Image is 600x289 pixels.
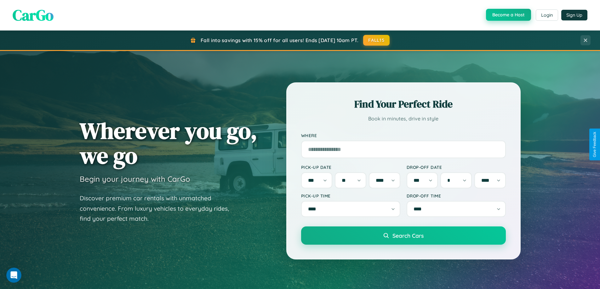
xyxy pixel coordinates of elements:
button: FALL15 [363,35,390,46]
h1: Wherever you go, we go [80,118,257,168]
button: Become a Host [486,9,531,21]
label: Drop-off Time [407,193,506,198]
label: Pick-up Time [301,193,400,198]
button: Login [536,9,558,21]
label: Pick-up Date [301,164,400,170]
iframe: Intercom live chat [6,268,21,283]
label: Where [301,133,506,138]
span: Search Cars [392,232,424,239]
h2: Find Your Perfect Ride [301,97,506,111]
span: CarGo [13,5,54,25]
span: Fall into savings with 15% off for all users! Ends [DATE] 10am PT. [201,37,358,43]
button: Sign Up [561,10,587,20]
button: Search Cars [301,226,506,245]
div: Give Feedback [592,132,597,157]
label: Drop-off Date [407,164,506,170]
p: Book in minutes, drive in style [301,114,506,123]
h3: Begin your journey with CarGo [80,174,190,184]
p: Discover premium car rentals with unmatched convenience. From luxury vehicles to everyday rides, ... [80,193,237,224]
